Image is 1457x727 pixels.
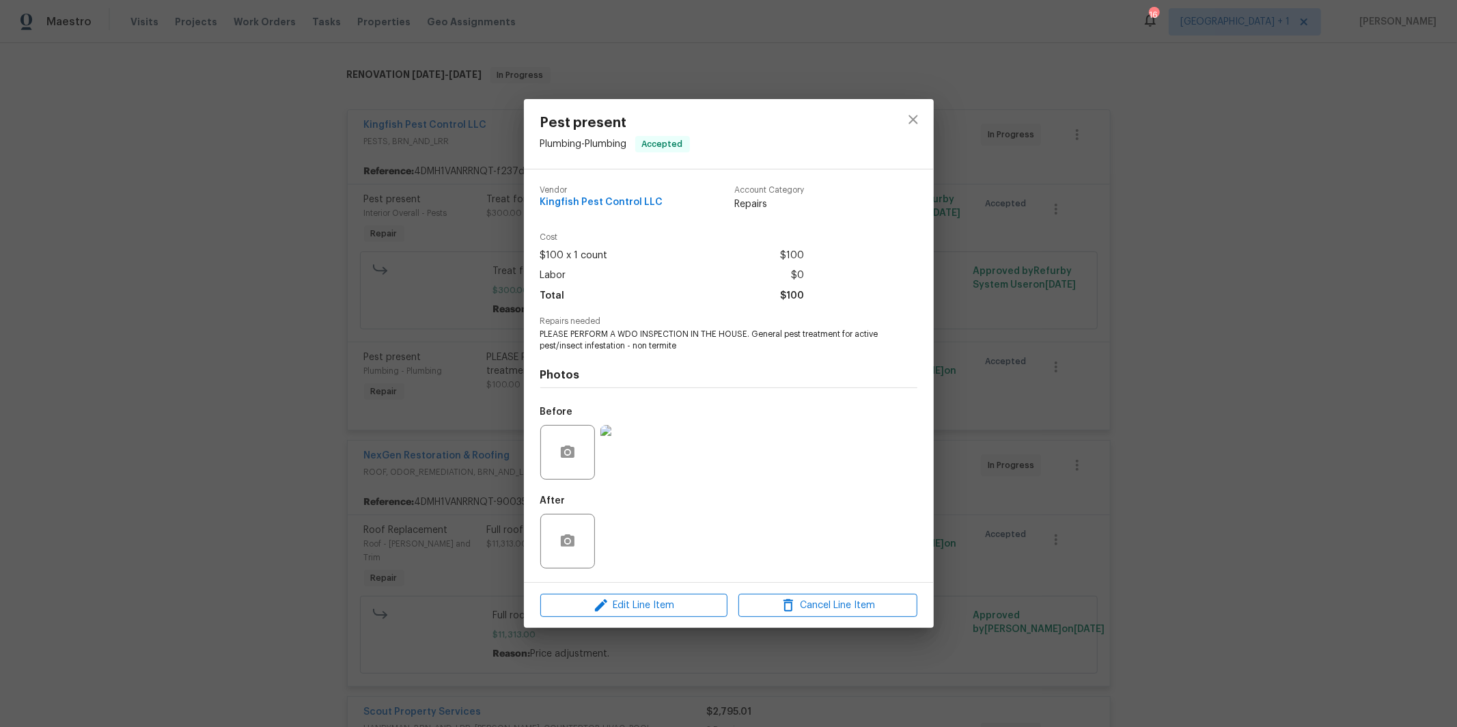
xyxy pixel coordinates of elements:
span: PLEASE PERFORM A WDO INSPECTION IN THE HOUSE. General pest treatment for active pest/insect infes... [540,329,880,352]
span: Account Category [734,186,804,195]
span: Vendor [540,186,663,195]
span: $100 x 1 count [540,246,608,266]
h5: After [540,496,566,506]
button: Edit Line Item [540,594,727,618]
div: 16 [1149,8,1158,22]
span: Labor [540,266,566,286]
span: Cost [540,233,804,242]
span: $100 [780,286,804,306]
span: Repairs needed [540,317,917,326]
span: Accepted [637,137,689,151]
span: Cancel Line Item [743,597,913,614]
h5: Before [540,407,573,417]
h4: Photos [540,368,917,382]
span: Edit Line Item [544,597,723,614]
span: Pest present [540,115,690,131]
span: Kingfish Pest Control LLC [540,197,663,208]
span: $100 [780,246,804,266]
span: Plumbing - Plumbing [540,139,627,149]
button: Cancel Line Item [738,594,917,618]
span: $0 [791,266,804,286]
button: close [897,103,930,136]
span: Total [540,286,565,306]
span: Repairs [734,197,804,211]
